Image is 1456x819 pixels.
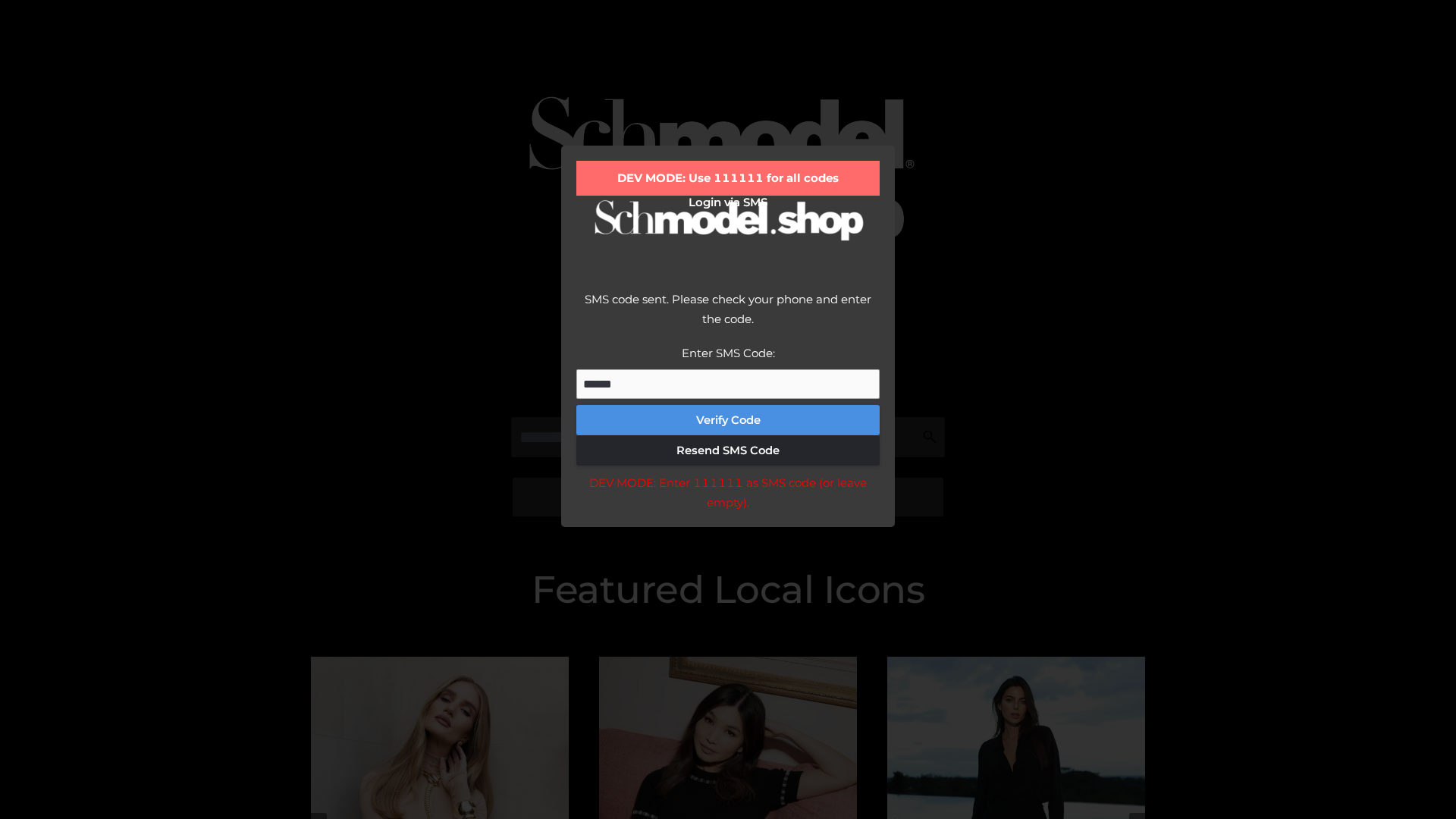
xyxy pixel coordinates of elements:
[576,196,880,209] h2: Login via SMS
[576,405,880,435] button: Verify Code
[576,473,880,512] div: DEV MODE: Enter 111111 as SMS code (or leave empty).
[576,435,880,466] button: Resend SMS Code
[682,346,775,360] label: Enter SMS Code:
[576,161,880,196] div: DEV MODE: Use 111111 for all codes
[576,290,880,344] div: SMS code sent. Please check your phone and enter the code.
